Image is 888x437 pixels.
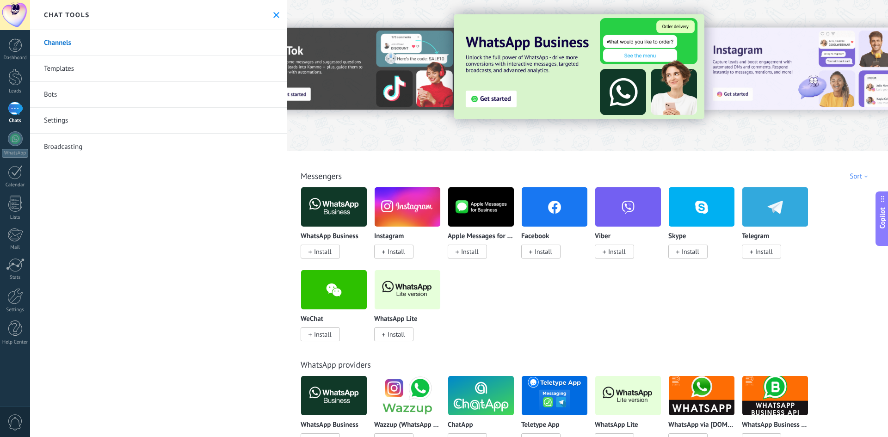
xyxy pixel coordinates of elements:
span: Install [535,247,552,256]
img: logo_main.png [301,373,367,418]
img: logo_main.png [522,373,587,418]
p: Viber [595,233,610,240]
a: Channels [30,30,287,56]
div: WhatsApp Lite [374,270,448,352]
p: Instagram [374,233,404,240]
div: Lists [2,215,29,221]
div: WeChat [301,270,374,352]
img: instagram.png [375,185,440,229]
div: Dashboard [2,55,29,61]
div: Mail [2,245,29,251]
p: Apple Messages for Business [448,233,514,240]
img: wechat.png [301,267,367,312]
img: logo_main.png [301,185,367,229]
div: Viber [595,187,668,270]
p: Skype [668,233,686,240]
div: Chats [2,118,29,124]
a: WhatsApp providers [301,359,371,370]
p: WeChat [301,315,323,323]
div: Help Center [2,339,29,345]
p: WhatsApp Lite [374,315,418,323]
span: Install [682,247,699,256]
img: Slide 3 [454,14,704,119]
p: WhatsApp Business API ([GEOGRAPHIC_DATA]) via [DOMAIN_NAME] [742,421,808,429]
p: Teletype App [521,421,560,429]
a: Bots [30,82,287,108]
p: ChatApp [448,421,473,429]
img: logo_main.png [375,373,440,418]
span: Install [608,247,626,256]
a: Broadcasting [30,134,287,160]
div: WhatsApp Business [301,187,374,270]
span: Install [314,247,332,256]
a: Templates [30,56,287,82]
img: viber.png [595,185,661,229]
img: facebook.png [522,185,587,229]
div: Telegram [742,187,815,270]
img: logo_main.png [669,373,734,418]
div: Calendar [2,182,29,188]
span: Install [314,330,332,339]
span: Install [388,247,405,256]
div: Skype [668,187,742,270]
p: Telegram [742,233,769,240]
div: Apple Messages for Business [448,187,521,270]
div: Stats [2,275,29,281]
p: Wazzup (WhatsApp & Instagram) [374,421,441,429]
img: logo_main.png [595,373,661,418]
p: WhatsApp Business [301,421,358,429]
img: logo_main.png [375,267,440,312]
span: Install [755,247,773,256]
span: Install [461,247,479,256]
img: skype.png [669,185,734,229]
span: Install [388,330,405,339]
img: logo_main.png [448,373,514,418]
p: Facebook [521,233,549,240]
div: Sort [850,172,871,181]
p: WhatsApp Lite [595,421,638,429]
div: Facebook [521,187,595,270]
p: WhatsApp Business [301,233,358,240]
h2: Chat tools [44,11,90,19]
div: Instagram [374,187,448,270]
p: WhatsApp via [DOMAIN_NAME] [668,421,735,429]
img: Slide 2 [261,28,458,110]
div: Settings [2,307,29,313]
img: logo_main.png [448,185,514,229]
img: logo_main.png [742,373,808,418]
div: Leads [2,88,29,94]
a: Settings [30,108,287,134]
img: telegram.png [742,185,808,229]
div: WhatsApp [2,149,28,158]
span: Copilot [878,207,887,228]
